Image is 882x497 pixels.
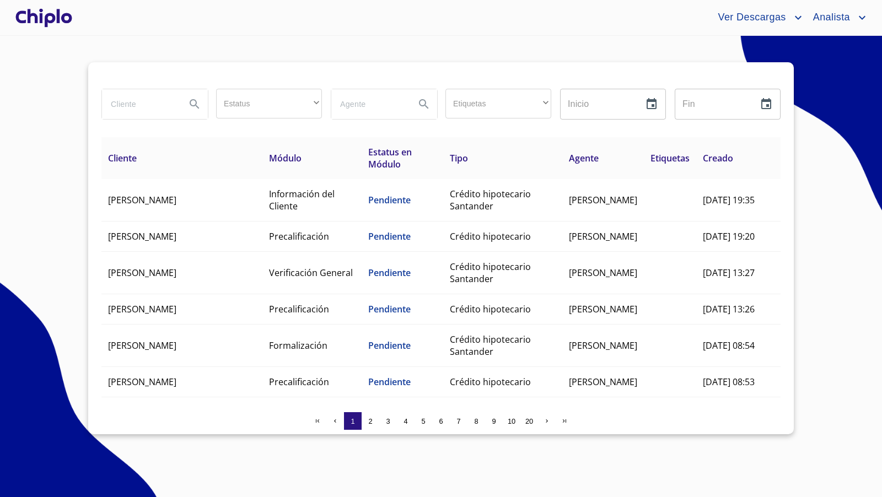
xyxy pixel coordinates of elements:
span: [PERSON_NAME] [108,230,176,242]
span: [PERSON_NAME] [108,267,176,279]
input: search [331,89,406,119]
span: Precalificación [269,376,329,388]
button: 1 [344,412,362,430]
button: 2 [362,412,379,430]
span: 6 [439,417,443,425]
button: account of current user [805,9,869,26]
span: [DATE] 19:35 [703,194,755,206]
span: Analista [805,9,856,26]
span: [DATE] 13:27 [703,267,755,279]
span: Crédito hipotecario [450,230,531,242]
span: [PERSON_NAME] [108,339,176,352]
span: Ver Descargas [709,9,791,26]
span: Precalificación [269,303,329,315]
span: 8 [474,417,478,425]
span: Verificación General [269,267,353,279]
span: Pendiente [368,376,411,388]
span: [PERSON_NAME] [569,267,637,279]
button: 10 [503,412,520,430]
span: Información del Cliente [269,188,335,212]
button: account of current user [709,9,804,26]
span: Pendiente [368,303,411,315]
span: 1 [351,417,354,425]
span: Módulo [269,152,302,164]
span: 10 [508,417,515,425]
span: 2 [368,417,372,425]
span: [PERSON_NAME] [569,303,637,315]
span: Crédito hipotecario [450,376,531,388]
button: Search [411,91,437,117]
button: 20 [520,412,538,430]
span: Precalificación [269,230,329,242]
span: Creado [703,152,733,164]
span: Etiquetas [650,152,690,164]
span: Estatus en Módulo [368,146,412,170]
span: 20 [525,417,533,425]
span: Crédito hipotecario Santander [450,188,531,212]
span: Crédito hipotecario [450,303,531,315]
span: [PERSON_NAME] [108,303,176,315]
span: Formalización [269,339,327,352]
button: 7 [450,412,467,430]
span: 5 [421,417,425,425]
span: Crédito hipotecario Santander [450,333,531,358]
span: Cliente [108,152,137,164]
button: 5 [415,412,432,430]
div: ​ [445,89,551,118]
span: Agente [569,152,599,164]
span: Crédito hipotecario Santander [450,261,531,285]
span: Pendiente [368,194,411,206]
button: 4 [397,412,415,430]
span: [PERSON_NAME] [569,376,637,388]
span: [PERSON_NAME] [569,339,637,352]
button: Search [181,91,208,117]
span: [PERSON_NAME] [569,230,637,242]
button: 9 [485,412,503,430]
button: 8 [467,412,485,430]
span: 3 [386,417,390,425]
span: Tipo [450,152,468,164]
div: ​ [216,89,322,118]
input: search [102,89,177,119]
span: Pendiente [368,230,411,242]
span: Pendiente [368,267,411,279]
span: [DATE] 19:20 [703,230,755,242]
span: [DATE] 08:54 [703,339,755,352]
span: [DATE] 08:53 [703,376,755,388]
button: 3 [379,412,397,430]
span: 4 [404,417,407,425]
button: 6 [432,412,450,430]
span: [PERSON_NAME] [569,194,637,206]
span: 9 [492,417,496,425]
span: [PERSON_NAME] [108,194,176,206]
span: Pendiente [368,339,411,352]
span: [PERSON_NAME] [108,376,176,388]
span: [DATE] 13:26 [703,303,755,315]
span: 7 [456,417,460,425]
